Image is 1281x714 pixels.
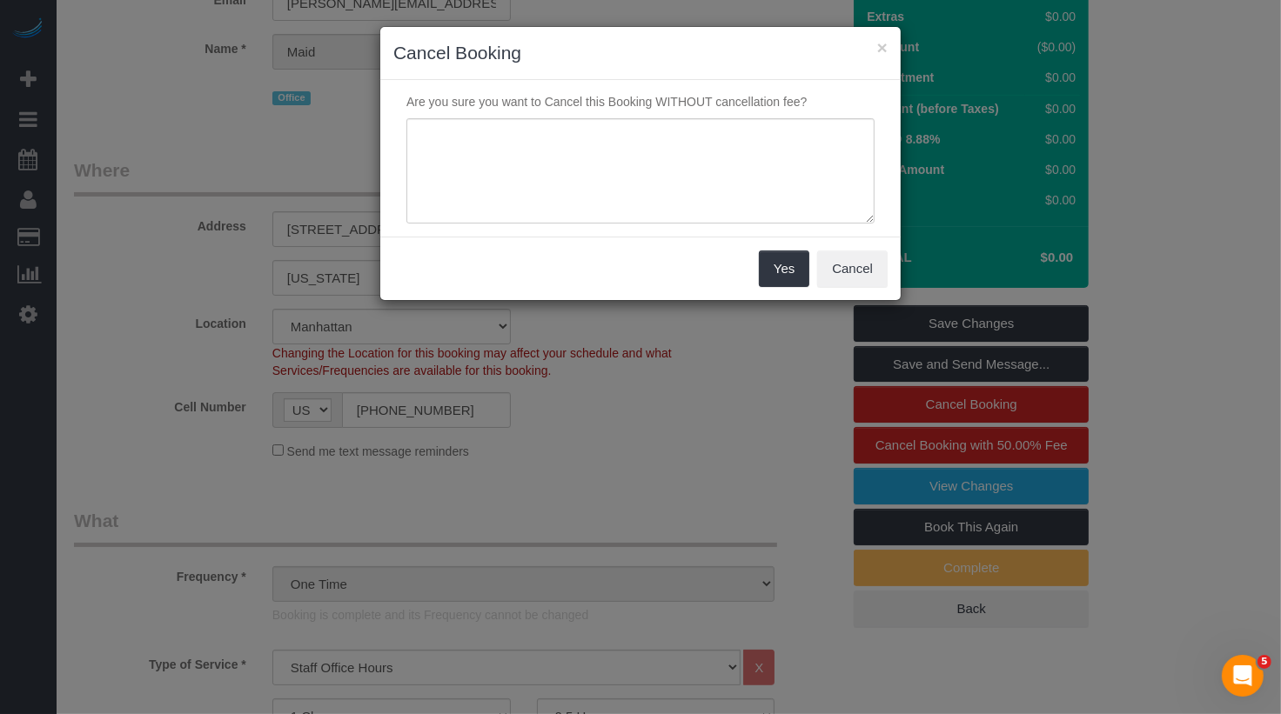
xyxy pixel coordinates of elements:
iframe: Intercom live chat [1222,655,1264,697]
button: × [877,38,888,57]
span: 5 [1258,655,1271,669]
button: Yes [759,250,809,287]
button: Cancel [817,250,888,287]
h3: Cancel Booking [393,40,888,66]
p: Are you sure you want to Cancel this Booking WITHOUT cancellation fee? [393,93,888,110]
sui-modal: Cancel Booking [380,27,901,300]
